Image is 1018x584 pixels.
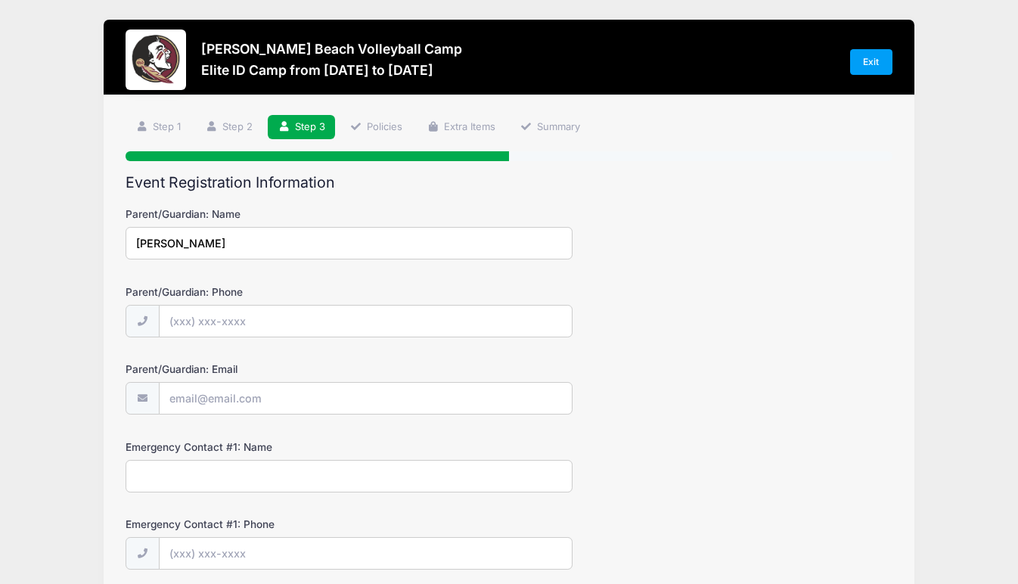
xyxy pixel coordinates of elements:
input: email@email.com [159,382,573,415]
a: Step 3 [268,115,335,140]
a: Summary [511,115,591,140]
h3: Elite ID Camp from [DATE] to [DATE] [201,62,462,78]
h3: [PERSON_NAME] Beach Volleyball Camp [201,41,462,57]
label: Emergency Contact #1: Phone [126,517,381,532]
a: Step 2 [196,115,263,140]
label: Parent/Guardian: Email [126,362,381,377]
a: Step 1 [126,115,191,140]
label: Parent/Guardian: Phone [126,284,381,300]
a: Extra Items [417,115,505,140]
a: Exit [850,49,892,75]
input: (xxx) xxx-xxxx [159,305,573,337]
a: Policies [340,115,412,140]
label: Parent/Guardian: Name [126,207,381,222]
label: Emergency Contact #1: Name [126,440,381,455]
input: (xxx) xxx-xxxx [159,537,573,570]
h2: Event Registration Information [126,174,892,191]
